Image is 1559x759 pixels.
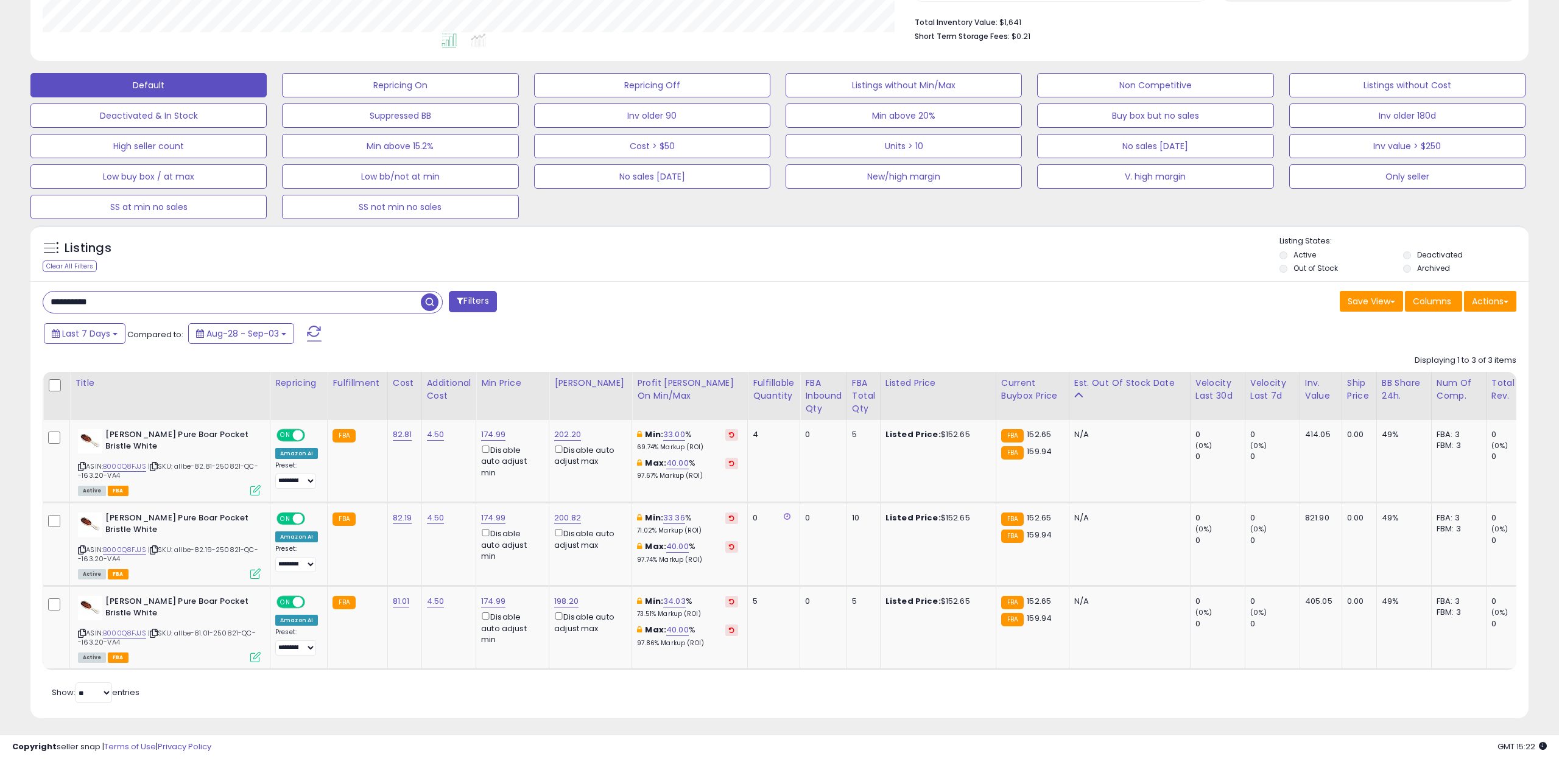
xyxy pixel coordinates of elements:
div: Disable auto adjust min [481,526,540,562]
a: 33.00 [663,428,685,441]
div: 0 [1195,429,1245,440]
div: FBM: 3 [1437,523,1477,534]
div: % [637,541,738,564]
small: (0%) [1195,607,1212,617]
b: Listed Price: [885,428,941,440]
div: Clear All Filters [43,261,97,272]
div: ASIN: [78,512,261,578]
label: Active [1293,250,1316,260]
button: Repricing On [282,73,518,97]
div: FBA: 3 [1437,596,1477,607]
button: Listings without Cost [1289,73,1526,97]
button: SS at min no sales [30,195,267,219]
div: 0 [805,429,837,440]
div: 4 [753,429,790,440]
th: The percentage added to the cost of goods (COGS) that forms the calculator for Min & Max prices. [632,372,748,420]
div: 49% [1382,596,1422,607]
div: 0 [1195,618,1245,629]
button: Non Competitive [1037,73,1273,97]
div: $152.65 [885,512,987,523]
b: [PERSON_NAME] Pure Boar Pocket Bristle White [105,429,253,455]
div: 0 [1250,618,1300,629]
button: Inv older 180d [1289,103,1526,128]
span: All listings currently available for purchase on Amazon [78,569,106,579]
div: FBA: 3 [1437,512,1477,523]
a: 174.99 [481,512,505,524]
button: Columns [1405,291,1462,312]
span: Last 7 Days [62,327,110,340]
button: Low bb/not at min [282,164,518,189]
div: Total Rev. [1491,377,1536,402]
div: Additional Cost [427,377,471,402]
div: 414.05 [1305,429,1332,440]
button: Min above 20% [786,103,1022,128]
span: 159.94 [1027,446,1052,457]
div: % [637,429,738,452]
a: 81.01 [393,595,410,607]
div: Current Buybox Price [1001,377,1064,402]
small: FBA [333,429,355,442]
a: B000Q8FJJS [103,461,146,472]
li: $1,641 [915,14,1507,29]
p: 97.86% Markup (ROI) [637,639,738,648]
button: No sales [DATE] [1037,134,1273,158]
p: 73.51% Markup (ROI) [637,610,738,618]
div: 0 [1195,451,1245,462]
button: Deactivated & In Stock [30,103,267,128]
div: Cost [393,377,417,390]
span: Aug-28 - Sep-03 [206,327,279,340]
a: Privacy Policy [158,741,211,752]
span: Compared to: [127,329,183,340]
b: Max: [645,624,666,635]
a: 198.20 [554,595,579,607]
button: Save View [1340,291,1403,312]
div: $152.65 [885,596,987,607]
small: FBA [1001,429,1024,442]
div: 0 [1250,429,1300,440]
span: FBA [108,486,128,496]
span: 159.94 [1027,529,1052,540]
button: Units > 10 [786,134,1022,158]
div: Amazon AI [275,448,318,459]
div: seller snap | | [12,741,211,753]
span: 159.94 [1027,612,1052,624]
b: Max: [645,457,666,469]
a: 82.81 [393,428,412,441]
div: 0.00 [1347,512,1367,523]
div: $152.65 [885,429,987,440]
span: All listings currently available for purchase on Amazon [78,486,106,496]
div: 0 [805,512,837,523]
button: Buy box but no sales [1037,103,1273,128]
div: 0 [1491,451,1541,462]
div: 5 [852,596,871,607]
div: FBM: 3 [1437,440,1477,451]
button: V. high margin [1037,164,1273,189]
b: Short Term Storage Fees: [915,31,1010,41]
small: (0%) [1491,607,1508,617]
div: 0 [1491,596,1541,607]
button: Inv value > $250 [1289,134,1526,158]
span: ON [278,430,293,441]
p: N/A [1074,596,1181,607]
small: FBA [333,512,355,526]
button: Aug-28 - Sep-03 [188,323,294,344]
button: Listings without Min/Max [786,73,1022,97]
div: % [637,596,738,618]
label: Archived [1417,263,1450,273]
button: High seller count [30,134,267,158]
small: (0%) [1195,441,1212,450]
img: 31qasKzRElL._SL40_.jpg [78,512,102,537]
small: FBA [1001,596,1024,609]
div: Title [75,377,265,390]
button: No sales [DATE] [534,164,770,189]
div: Fulfillment [333,377,382,390]
span: OFF [303,514,323,524]
div: Velocity Last 30d [1195,377,1240,402]
span: 152.65 [1027,595,1051,607]
a: B000Q8FJJS [103,628,146,638]
span: OFF [303,597,323,607]
p: Listing States: [1279,236,1529,247]
a: B000Q8FJJS [103,545,146,555]
div: ASIN: [78,429,261,494]
button: Actions [1464,291,1516,312]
